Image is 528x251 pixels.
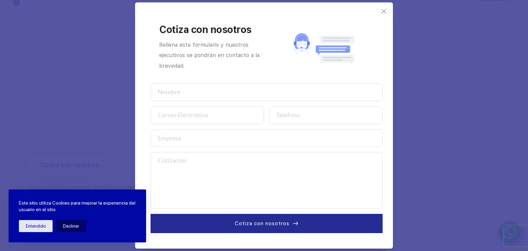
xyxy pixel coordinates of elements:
[235,219,289,228] span: Cotiza con nosotros
[159,42,261,69] span: Rellena este formulario y nuestros ejecutivos se pondrán en contacto a la brevedad.
[56,220,86,232] button: Declinar
[159,24,252,35] span: Cotiza con nosotros
[151,83,383,101] input: Nombre
[151,129,383,147] input: Empresa
[19,220,53,232] button: Entendido
[151,106,264,124] input: Correo Electrónico
[269,106,383,124] input: Telefono
[151,214,383,233] button: Cotiza con nosotros
[19,200,136,213] p: Este sitio utiliza Cookies para mejorar la experiencia del usuario en el sitio.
